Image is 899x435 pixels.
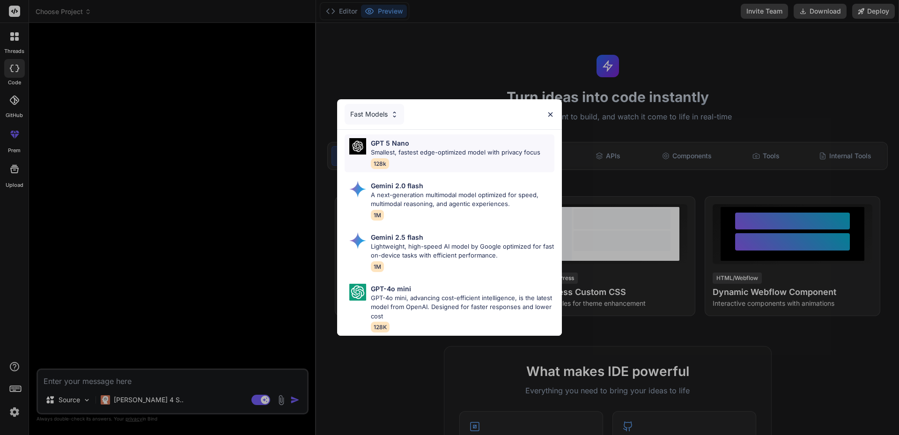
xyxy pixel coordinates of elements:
p: Lightweight, high-speed AI model by Google optimized for fast on-device tasks with efficient perf... [371,242,554,260]
div: Fast Models [345,104,404,125]
span: 128k [371,158,389,169]
img: Pick Models [391,111,398,118]
img: close [546,111,554,118]
img: Pick Models [349,181,366,198]
p: GPT-4o mini, advancing cost-efficient intelligence, is the latest model from OpenAI. Designed for... [371,294,554,321]
p: Gemini 2.5 flash [371,232,423,242]
span: 1M [371,210,384,221]
img: Pick Models [349,138,366,155]
img: Pick Models [349,284,366,301]
img: Pick Models [349,232,366,249]
span: 1M [371,261,384,272]
p: Gemini 2.0 flash [371,181,423,191]
p: GPT-4o mini [371,284,411,294]
p: A next-generation multimodal model optimized for speed, multimodal reasoning, and agentic experie... [371,191,554,209]
span: 128K [371,322,390,332]
p: GPT 5 Nano [371,138,409,148]
p: Smallest, fastest edge-optimized model with privacy focus [371,148,540,157]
